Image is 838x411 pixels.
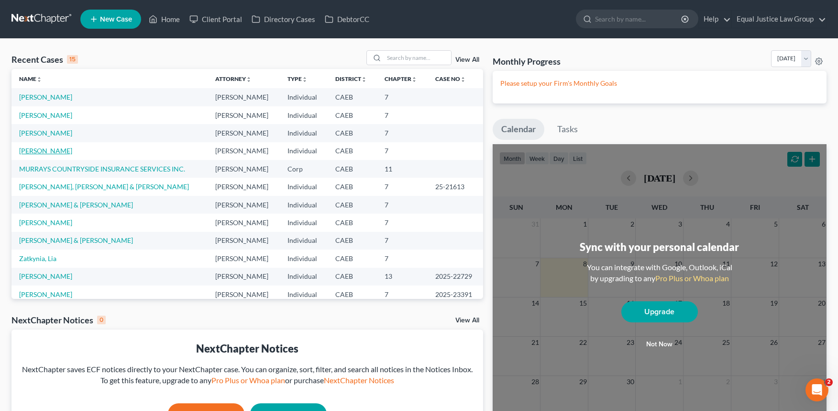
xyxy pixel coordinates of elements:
td: Individual [280,142,328,160]
td: CAEB [328,268,377,285]
div: NextChapter Notices [11,314,106,326]
a: Directory Cases [247,11,320,28]
span: New Case [100,16,132,23]
td: CAEB [328,160,377,178]
td: 7 [377,106,428,124]
div: NextChapter saves ECF notices directly to your NextChapter case. You can organize, sort, filter, ... [19,364,475,386]
td: Individual [280,124,328,142]
a: NextChapter Notices [324,376,394,385]
td: [PERSON_NAME] [208,142,280,160]
td: [PERSON_NAME] [208,124,280,142]
p: Please setup your Firm's Monthly Goals [500,79,819,88]
td: Individual [280,250,328,267]
i: unfold_more [460,77,466,82]
td: Individual [280,232,328,250]
td: Individual [280,88,328,106]
a: [PERSON_NAME] [19,290,72,298]
a: View All [455,57,479,63]
td: 7 [377,250,428,267]
td: [PERSON_NAME] [208,268,280,285]
button: Not now [621,335,698,354]
a: Tasks [549,119,586,140]
td: [PERSON_NAME] [208,214,280,231]
td: Corp [280,160,328,178]
a: Equal Justice Law Group [732,11,826,28]
td: Individual [280,285,328,303]
a: DebtorCC [320,11,374,28]
td: [PERSON_NAME] [208,232,280,250]
a: Help [699,11,731,28]
a: Zatkynia, Lia [19,254,56,263]
a: [PERSON_NAME] [19,147,72,155]
td: 7 [377,88,428,106]
i: unfold_more [36,77,42,82]
td: 13 [377,268,428,285]
td: Individual [280,268,328,285]
td: 7 [377,178,428,195]
a: View All [455,317,479,324]
a: [PERSON_NAME] [19,218,72,227]
td: 7 [377,214,428,231]
a: [PERSON_NAME] & [PERSON_NAME] [19,236,133,244]
td: Individual [280,214,328,231]
a: [PERSON_NAME], [PERSON_NAME] & [PERSON_NAME] [19,183,189,191]
a: Pro Plus or Whoa plan [211,376,285,385]
div: 15 [67,55,78,64]
a: Chapterunfold_more [385,75,417,82]
div: 0 [97,316,106,324]
i: unfold_more [411,77,417,82]
a: Pro Plus or Whoa plan [655,274,729,283]
td: CAEB [328,232,377,250]
td: CAEB [328,285,377,303]
iframe: Intercom live chat [805,378,828,401]
a: Nameunfold_more [19,75,42,82]
a: [PERSON_NAME] [19,129,72,137]
div: NextChapter Notices [19,341,475,356]
a: [PERSON_NAME] & [PERSON_NAME] [19,201,133,209]
td: 7 [377,232,428,250]
td: CAEB [328,106,377,124]
td: CAEB [328,214,377,231]
td: Individual [280,196,328,214]
td: CAEB [328,196,377,214]
input: Search by name... [384,51,451,65]
i: unfold_more [361,77,367,82]
a: Attorneyunfold_more [215,75,252,82]
td: [PERSON_NAME] [208,88,280,106]
span: 2 [825,378,833,386]
a: Case Nounfold_more [435,75,466,82]
i: unfold_more [302,77,308,82]
div: Sync with your personal calendar [580,240,739,254]
input: Search by name... [595,10,683,28]
td: [PERSON_NAME] [208,250,280,267]
div: You can integrate with Google, Outlook, iCal by upgrading to any [583,262,736,284]
td: 7 [377,124,428,142]
a: Client Portal [185,11,247,28]
td: 2025-22729 [428,268,483,285]
td: CAEB [328,178,377,195]
a: Typeunfold_more [287,75,308,82]
td: 2025-23391 [428,285,483,303]
td: 7 [377,142,428,160]
td: CAEB [328,142,377,160]
td: CAEB [328,250,377,267]
td: [PERSON_NAME] [208,178,280,195]
td: Individual [280,106,328,124]
a: [PERSON_NAME] [19,272,72,280]
div: Recent Cases [11,54,78,65]
td: 25-21613 [428,178,483,195]
td: [PERSON_NAME] [208,106,280,124]
h3: Monthly Progress [493,56,561,67]
td: Individual [280,178,328,195]
a: Calendar [493,119,544,140]
td: [PERSON_NAME] [208,196,280,214]
td: 11 [377,160,428,178]
td: 7 [377,285,428,303]
td: CAEB [328,88,377,106]
a: [PERSON_NAME] [19,111,72,119]
td: [PERSON_NAME] [208,160,280,178]
a: Upgrade [621,301,698,322]
i: unfold_more [246,77,252,82]
a: [PERSON_NAME] [19,93,72,101]
a: MURRAYS COUNTRYSIDE INSURANCE SERVICES INC. [19,165,185,173]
